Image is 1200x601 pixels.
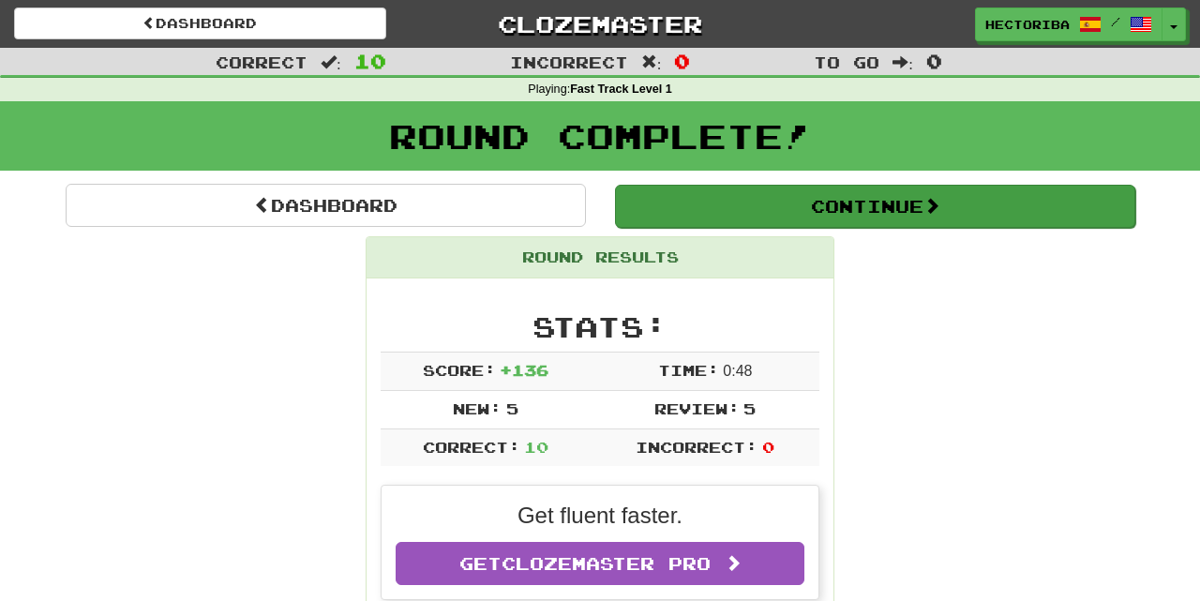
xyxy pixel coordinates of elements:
[654,399,740,417] span: Review:
[506,399,518,417] span: 5
[762,438,774,456] span: 0
[502,553,711,574] span: Clozemaster Pro
[396,542,804,585] a: GetClozemaster Pro
[1111,15,1120,28] span: /
[14,8,386,39] a: Dashboard
[453,399,502,417] span: New:
[641,54,662,70] span: :
[723,363,752,379] span: 0 : 48
[743,399,756,417] span: 5
[985,16,1070,33] span: hectoriba
[367,237,833,278] div: Round Results
[975,8,1162,41] a: hectoriba /
[423,438,520,456] span: Correct:
[500,361,548,379] span: + 136
[381,311,819,342] h2: Stats:
[570,83,672,96] strong: Fast Track Level 1
[524,438,548,456] span: 10
[615,185,1135,228] button: Continue
[414,8,787,40] a: Clozemaster
[674,50,690,72] span: 0
[926,50,942,72] span: 0
[321,54,341,70] span: :
[892,54,913,70] span: :
[354,50,386,72] span: 10
[66,184,586,227] a: Dashboard
[7,117,1193,155] h1: Round Complete!
[216,53,307,71] span: Correct
[396,500,804,532] p: Get fluent faster.
[658,361,719,379] span: Time:
[423,361,496,379] span: Score:
[636,438,757,456] span: Incorrect:
[510,53,628,71] span: Incorrect
[814,53,879,71] span: To go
